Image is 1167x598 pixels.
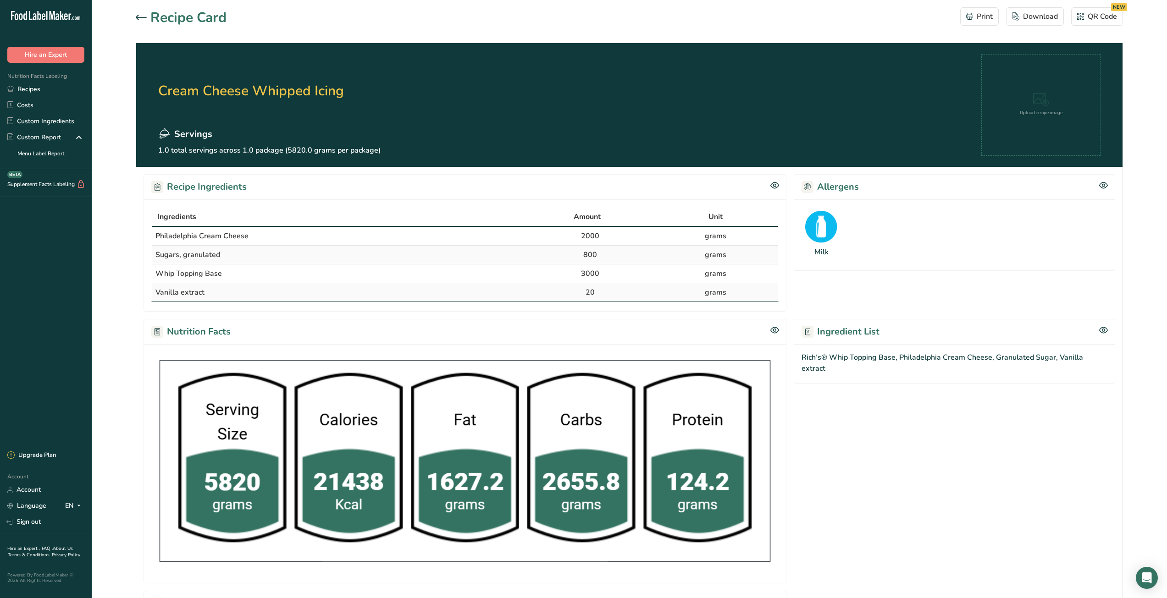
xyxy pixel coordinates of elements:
td: 2000 [528,227,653,246]
div: Milk [814,247,829,258]
a: FAQ . [42,545,53,552]
div: BETA [7,171,22,178]
div: Open Intercom Messenger [1136,567,1158,589]
img: 9NRaliAAAABklEQVQDAPCgav21Yi0lAAAAAElFTkSuQmCC [151,352,779,571]
p: 1.0 total servings across 1.0 package (5820.0 grams per package) [158,145,381,156]
div: NEW [1111,3,1127,11]
span: Sugars, granulated [155,250,220,260]
h1: Recipe Card [150,7,227,28]
button: Hire an Expert [7,47,84,63]
span: Whip Topping Base [155,269,222,279]
div: Powered By FoodLabelMaker © 2025 All Rights Reserved [7,572,84,583]
a: Terms & Conditions . [8,552,52,558]
div: Rich’s® Whip Topping Base, Philadelphia Cream Cheese, Granulated Sugar, Vanilla extract [794,344,1115,384]
div: Custom Report [7,132,61,142]
div: QR Code [1077,11,1117,22]
h2: Ingredient List [802,325,879,339]
a: Privacy Policy [52,552,80,558]
a: Language [7,498,46,514]
td: 3000 [528,264,653,283]
button: Print [960,7,999,26]
div: Download [1012,11,1058,22]
span: Servings [174,127,212,141]
a: About Us . [7,545,73,558]
td: grams [653,227,778,246]
img: Milk [805,211,837,243]
button: QR Code NEW [1071,7,1123,26]
a: Hire an Expert . [7,545,40,552]
td: 20 [528,283,653,302]
td: grams [653,264,778,283]
div: Print [966,11,993,22]
span: Ingredients [157,211,196,222]
div: Upload recipe image [1020,110,1062,116]
span: Unit [708,211,723,222]
td: grams [653,283,778,302]
h2: Nutrition Facts [151,325,231,339]
td: 800 [528,246,653,264]
div: Upgrade Plan [7,451,56,460]
span: Vanilla extract [155,287,205,297]
div: EN [65,500,84,511]
span: Philadelphia Cream Cheese [155,231,249,241]
td: grams [653,246,778,264]
span: Amount [574,211,601,222]
h2: Recipe Ingredients [151,180,247,194]
h2: Allergens [802,180,859,194]
button: Download [1006,7,1064,26]
h2: Cream Cheese Whipped Icing [158,54,381,127]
